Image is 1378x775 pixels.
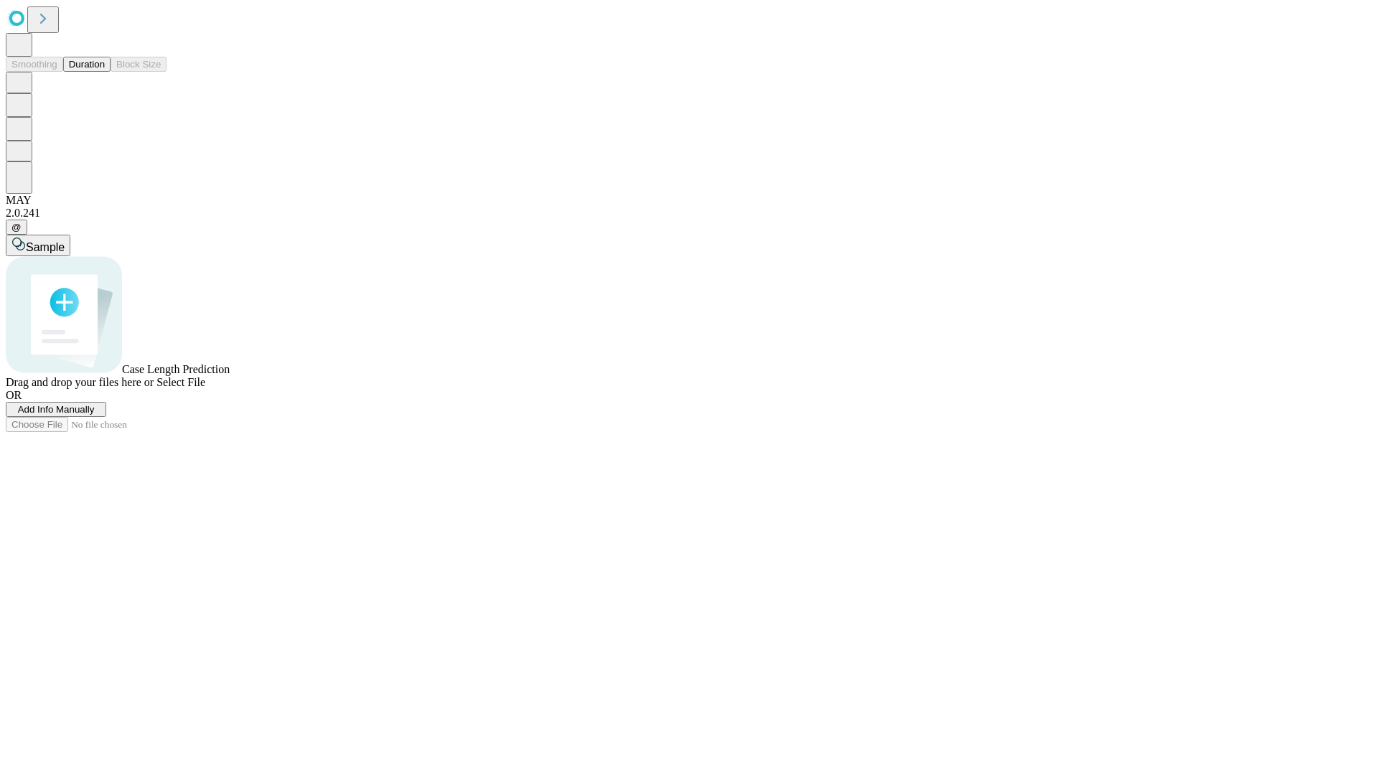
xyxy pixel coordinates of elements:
[6,57,63,72] button: Smoothing
[111,57,167,72] button: Block Size
[6,389,22,401] span: OR
[26,241,65,253] span: Sample
[6,220,27,235] button: @
[6,194,1372,207] div: MAY
[63,57,111,72] button: Duration
[6,376,154,388] span: Drag and drop your files here or
[18,404,95,415] span: Add Info Manually
[156,376,205,388] span: Select File
[11,222,22,232] span: @
[6,207,1372,220] div: 2.0.241
[6,235,70,256] button: Sample
[6,402,106,417] button: Add Info Manually
[122,363,230,375] span: Case Length Prediction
